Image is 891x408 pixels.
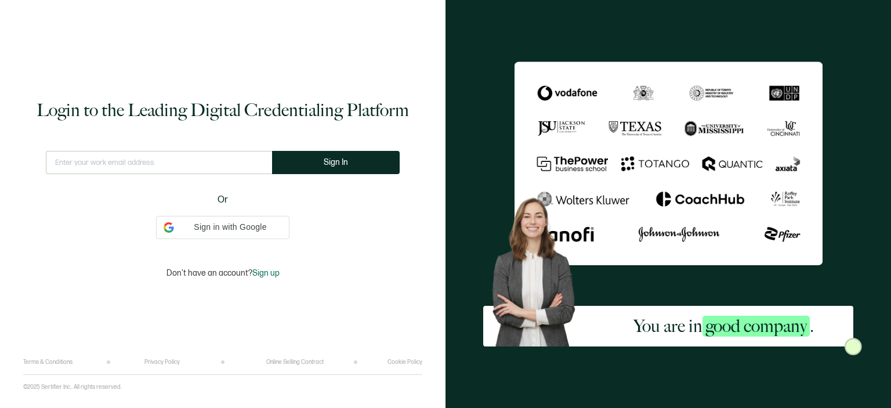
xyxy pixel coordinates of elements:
[23,359,73,366] a: Terms & Conditions
[483,190,594,346] img: Sertifier Login - You are in <span class="strong-h">good company</span>. Hero
[845,338,862,355] img: Sertifier Login
[515,62,823,265] img: Sertifier Login - You are in <span class="strong-h">good company</span>.
[702,316,810,337] span: good company
[266,359,324,366] a: Online Selling Contract
[23,384,122,391] p: ©2025 Sertifier Inc.. All rights reserved.
[252,268,280,278] span: Sign up
[156,216,289,239] div: Sign in with Google
[272,151,400,174] button: Sign In
[387,359,422,366] a: Cookie Policy
[179,221,282,233] span: Sign in with Google
[144,359,180,366] a: Privacy Policy
[166,268,280,278] p: Don't have an account?
[633,315,814,338] h2: You are in .
[37,99,409,122] h1: Login to the Leading Digital Credentialing Platform
[46,151,272,174] input: Enter your work email address
[324,158,348,167] span: Sign In
[218,193,228,207] span: Or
